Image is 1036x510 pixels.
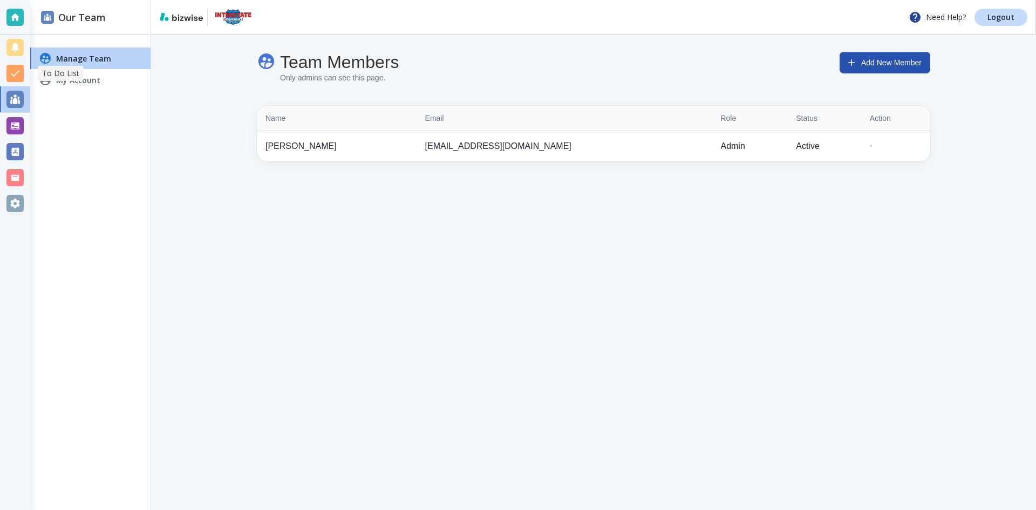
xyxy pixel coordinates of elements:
a: My Account [30,69,151,91]
th: Email [417,106,712,131]
h2: Our Team [41,10,106,25]
a: Logout [974,9,1027,26]
p: Logout [987,13,1014,21]
h4: Team Members [280,52,399,72]
p: Only admins can see this page. [280,72,399,84]
div: - [870,140,922,152]
img: bizwise [160,12,203,21]
p: Admin [720,140,779,153]
th: Name [257,106,417,131]
p: [EMAIL_ADDRESS][DOMAIN_NAME] [425,140,704,153]
p: [PERSON_NAME] [265,140,408,153]
th: Action [861,106,930,131]
h4: Manage Team [56,53,111,64]
th: Role [712,106,787,131]
img: DashboardSidebarTeams.svg [41,11,54,24]
img: Interstate Insurance Services, Inc. [212,9,255,26]
p: Active [796,140,853,153]
th: Status [787,106,861,131]
p: Need Help? [909,11,966,24]
a: Manage Team [30,47,151,69]
p: To Do List [42,68,79,79]
button: Add New Member [840,52,930,73]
